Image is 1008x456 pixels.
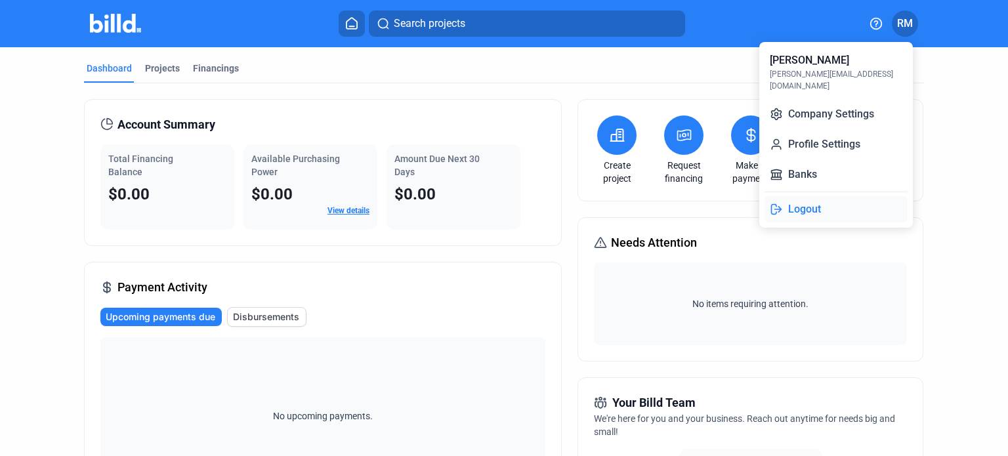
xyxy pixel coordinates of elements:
button: Logout [765,196,908,222]
button: Banks [765,161,908,188]
button: Profile Settings [765,131,908,157]
button: Company Settings [765,101,908,127]
div: [PERSON_NAME] [770,52,849,68]
div: [PERSON_NAME][EMAIL_ADDRESS][DOMAIN_NAME] [770,68,902,92]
